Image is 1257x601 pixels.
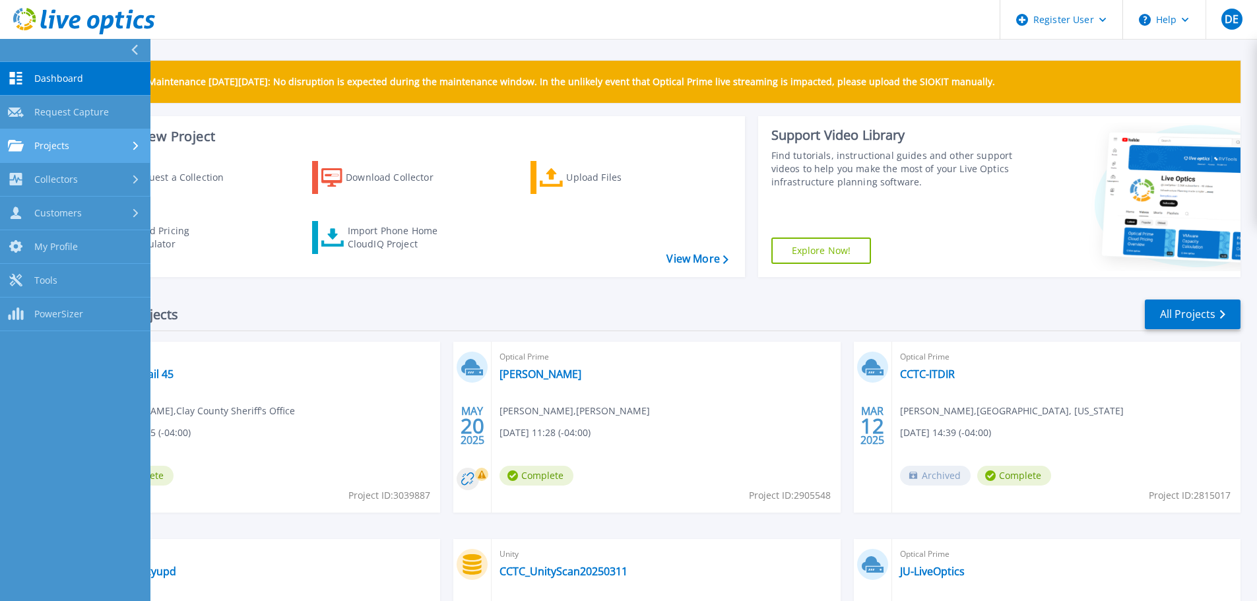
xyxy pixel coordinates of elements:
span: My Profile [34,241,78,253]
span: Archived [900,466,971,486]
a: Request a Collection [94,161,241,194]
a: Download Collector [312,161,459,194]
span: Tools [34,274,57,286]
span: Complete [977,466,1051,486]
span: [PERSON_NAME] , [PERSON_NAME] [500,404,650,418]
span: Complete [500,466,573,486]
div: Download Collector [346,164,451,191]
span: [DATE] 14:39 (-04:00) [900,426,991,440]
span: 20 [461,420,484,431]
span: Project ID: 2815017 [1149,488,1231,503]
div: MAY 2025 [460,402,485,450]
span: [DATE] 11:28 (-04:00) [500,426,591,440]
span: Projects [34,140,69,152]
div: Find tutorials, instructional guides and other support videos to help you make the most of your L... [771,149,1017,189]
span: Unity [100,547,432,561]
span: Request Capture [34,106,109,118]
a: [PERSON_NAME] [500,367,581,381]
a: View More [666,253,728,265]
span: Dashboard [34,73,83,84]
p: Scheduled Maintenance [DATE][DATE]: No disruption is expected during the maintenance window. In t... [98,77,995,87]
a: CCTC-ITDIR [900,367,955,381]
div: MAR 2025 [860,402,885,450]
div: Cloud Pricing Calculator [129,224,235,251]
div: Import Phone Home CloudIQ Project [348,224,451,251]
a: Upload Files [531,161,678,194]
span: 12 [860,420,884,431]
span: Customers [34,207,82,219]
span: Unity [500,547,832,561]
span: Optical Prime [100,350,432,364]
span: Optical Prime [900,350,1233,364]
span: Project ID: 2905548 [749,488,831,503]
a: All Projects [1145,300,1241,329]
span: Project ID: 3039887 [348,488,430,503]
a: Cloud Pricing Calculator [94,221,241,254]
div: Support Video Library [771,127,1017,144]
span: Collectors [34,174,78,185]
span: PowerSizer [34,308,83,320]
a: JU-LiveOptics [900,565,965,578]
a: Explore Now! [771,237,872,264]
span: DE [1225,14,1239,24]
h3: Start a New Project [94,129,728,144]
span: Optical Prime [900,547,1233,561]
span: Optical Prime [500,350,832,364]
span: [PERSON_NAME] , Clay County Sheriff's Office [100,404,295,418]
a: CCTC_UnityScan20250311 [500,565,628,578]
div: Upload Files [566,164,672,191]
div: Request a Collection [131,164,237,191]
span: [PERSON_NAME] , [GEOGRAPHIC_DATA], [US_STATE] [900,404,1124,418]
